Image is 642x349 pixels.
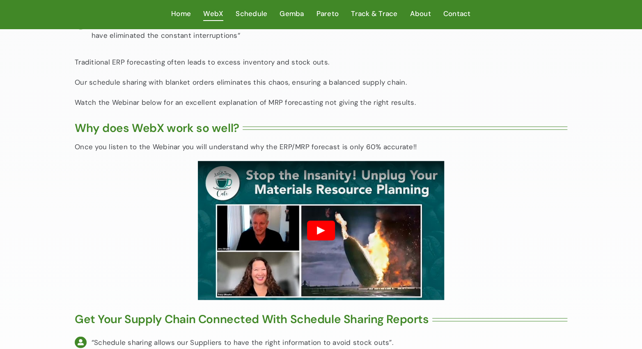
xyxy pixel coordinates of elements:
a: Home [171,8,191,21]
a: Track & Trace [351,8,397,21]
span: Schedule [236,8,267,20]
a: Schedule [236,8,267,21]
a: WebX [203,8,223,21]
span: About [410,8,431,20]
p: Traditional ERP forecasting often leads to excess inventory and stock outs. [75,56,567,68]
span: Home [171,8,191,20]
a: Pareto [316,8,339,21]
a: Contact [443,8,471,21]
h3: Why does WebX work so well? [75,121,239,135]
span: Contact [443,8,471,20]
lite-youtube: YouTube video player 1 [198,161,444,300]
p: Once you listen to the Webinar you will understand why the ERP/MRP forecast is only 60% accurate!! [75,141,567,153]
span: Pareto [316,8,339,20]
p: Watch the Webinar below for an excellent explanation of MRP forecasting not giving the right resu... [75,97,567,109]
div: “We have eliminated the disconnected spreadsheets which were always out of date. Our production t... [92,18,567,42]
span: WebX [203,8,223,20]
h3: Get Your Supply Chain Connected With Schedule Sharing Reports [75,312,429,326]
p: Our schedule sharing with blanket orders eliminates this chaos, ensuring a balanced supply chain. [75,76,567,88]
div: “Schedule sharing allows our Suppliers to have the right information to avoid stock outs”. [92,337,567,349]
span: Gemba [280,8,304,20]
a: About [410,8,431,21]
a: Gemba [280,8,304,21]
span: Track & Trace [351,8,397,20]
